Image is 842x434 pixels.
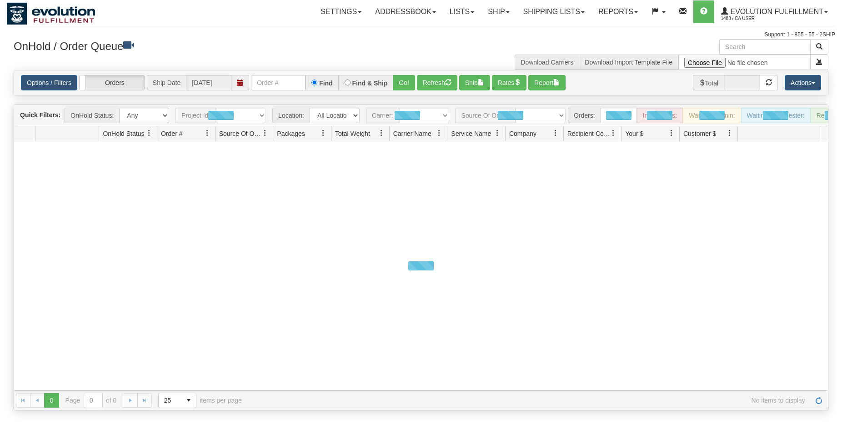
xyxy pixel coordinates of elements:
span: Source Of Order [219,129,262,138]
a: Your $ filter column settings [664,125,679,141]
a: Settings [314,0,368,23]
a: Service Name filter column settings [490,125,505,141]
span: No items to display [255,397,805,404]
input: Search [719,39,811,55]
a: OnHold Status filter column settings [141,125,157,141]
a: Ship [481,0,516,23]
a: Options / Filters [21,75,77,90]
span: 25 [164,396,176,405]
a: Download Carriers [521,59,573,66]
span: Carrier Name [393,129,431,138]
a: Customer $ filter column settings [722,125,737,141]
label: Find & Ship [352,80,388,86]
span: Ship Date [147,75,186,90]
span: Packages [277,129,305,138]
a: Refresh [812,393,826,408]
div: Waiting - Requester: [741,108,811,123]
span: Your $ [625,129,643,138]
div: Support: 1 - 855 - 55 - 2SHIP [7,31,835,39]
label: Quick Filters: [20,110,60,120]
a: Shipping lists [516,0,591,23]
a: Source Of Order filter column settings [257,125,273,141]
span: Order # [161,129,182,138]
span: 1488 / CA User [721,14,789,23]
h3: OnHold / Order Queue [14,39,414,52]
a: Reports [591,0,645,23]
input: Import [678,55,811,70]
span: Total [693,75,724,90]
div: New: [601,108,637,123]
span: Evolution Fulfillment [728,8,823,15]
input: Order # [251,75,306,90]
span: Company [509,129,536,138]
div: grid toolbar [14,105,828,126]
a: Evolution Fulfillment 1488 / CA User [714,0,835,23]
span: Page 0 [44,393,59,408]
div: Waiting - Admin: [683,108,741,123]
img: logo1488.jpg [7,2,95,25]
button: Rates [492,75,527,90]
a: Download Import Template File [585,59,672,66]
a: Order # filter column settings [200,125,215,141]
a: Lists [443,0,481,23]
span: Total Weight [335,129,370,138]
button: Go! [393,75,415,90]
span: Page sizes drop down [158,393,196,408]
label: Find [319,80,333,86]
a: Packages filter column settings [316,125,331,141]
span: OnHold Status [103,129,144,138]
div: In Progress: [637,108,683,123]
iframe: chat widget [821,170,841,263]
span: Customer $ [683,129,716,138]
button: Ship [459,75,490,90]
a: Addressbook [368,0,443,23]
span: Orders: [568,108,601,123]
button: Search [810,39,828,55]
span: Location: [272,108,310,123]
a: Total Weight filter column settings [374,125,389,141]
span: select [181,393,196,408]
span: Page of 0 [65,393,117,408]
a: Company filter column settings [548,125,563,141]
button: Actions [785,75,821,90]
span: Recipient Country [567,129,610,138]
a: Carrier Name filter column settings [431,125,447,141]
label: Orders [80,75,145,90]
button: Refresh [417,75,457,90]
button: Report [528,75,566,90]
span: Service Name [451,129,491,138]
span: items per page [158,393,242,408]
a: Recipient Country filter column settings [606,125,621,141]
span: OnHold Status: [65,108,119,123]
